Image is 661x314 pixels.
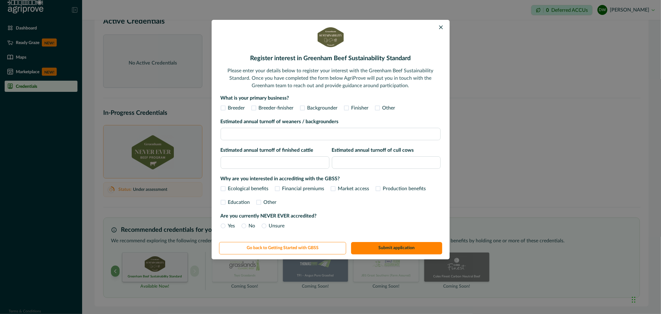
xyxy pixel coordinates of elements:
[228,222,235,230] span: Yes
[219,242,346,254] button: Go back to Getting Started with GBSS
[351,242,442,254] button: Submit application
[228,185,269,192] span: Ecological benefits
[351,104,369,112] span: Finisher
[332,146,437,154] label: Estimated annual turnoff of cull cows
[282,185,324,192] span: Financial premiums
[338,185,369,192] span: Market access
[307,104,338,112] span: Backgrounder
[228,104,245,112] span: Breeder
[221,94,437,102] label: What is your primary business?
[221,175,437,182] label: Why are you interested in accrediting with the GBSS?
[250,55,411,62] h2: Register interest in Greenham Beef Sustainability Standard
[221,146,326,154] label: Estimated annual turnoff of finished cattle
[630,284,661,314] iframe: Chat Widget
[259,104,294,112] span: Breeder-finisher
[221,67,441,89] p: Please enter your details below to register your interest with the Greenham Beef Sustainability S...
[318,27,344,47] img: Greenham logo
[264,199,277,206] span: Other
[632,290,636,309] div: Drag
[383,185,426,192] span: Production benefits
[221,212,437,220] label: Are you currently NEVER EVER accredited?
[436,22,446,32] button: Close
[249,222,255,230] span: No
[228,199,250,206] span: Education
[382,104,395,112] span: Other
[221,118,437,125] label: Estimated annual turnoff of weaners / backgrounders
[269,222,285,230] span: Unsure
